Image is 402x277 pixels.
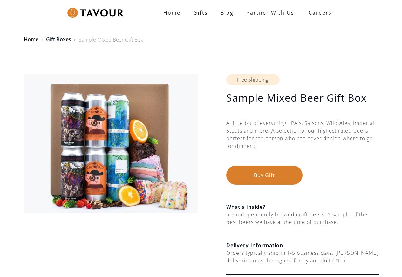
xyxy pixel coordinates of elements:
div: 5-6 independently brewed craft beers. A sample of the best beers we have at the time of purchase. [226,211,379,226]
a: Gifts [187,6,214,19]
div: Orders typically ship in 1-5 business days. [PERSON_NAME] deliveries must be signed for by an adu... [226,249,379,264]
div: Sample Mixed Beer Gift Box [79,36,143,43]
div: Free Shipping! [226,74,280,85]
a: Home [157,6,187,19]
a: Gift Boxes [46,36,71,43]
a: Blog [214,6,240,19]
strong: Careers [309,6,332,19]
strong: Home [163,9,181,16]
h1: Sample Mixed Beer Gift Box [226,91,379,104]
h6: Delivery Information [226,241,379,249]
div: A little bit of everything! IPA's, Saisons, Wild Ales, Imperial Stouts and more. A selection of o... [226,119,379,166]
a: Home [24,36,38,43]
a: partner with us [240,6,301,19]
button: Buy Gift [226,166,303,185]
a: Careers [301,4,337,22]
h6: What's Inside? [226,203,379,211]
